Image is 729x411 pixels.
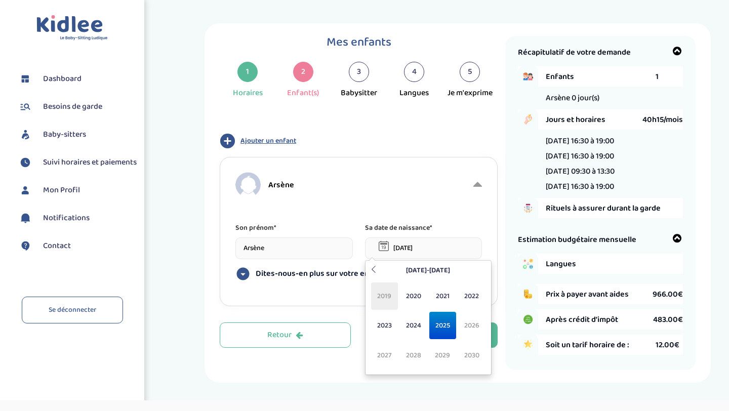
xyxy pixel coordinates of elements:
img: star.png [518,335,538,355]
span: Notifications [43,212,90,224]
span: 483.00€ [653,313,683,326]
h1: Mes enfants [220,36,498,49]
img: hand_clock.png [518,109,538,130]
span: Après crédit d’impôt [546,313,653,326]
span: Soit un tarif horaire de : [546,339,656,351]
div: 3 [349,62,369,82]
div: Babysitter [341,87,377,99]
span: 2029 [429,342,456,369]
span: Enfants [546,70,656,83]
img: notification.svg [18,211,33,226]
img: contact.svg [18,238,33,254]
span: 2027 [371,342,398,369]
span: 2023 [371,312,398,339]
a: Mon Profil [18,183,137,198]
span: Rituels à assurer durant la garde [546,202,683,215]
span: Suivi horaires et paiements [43,156,137,169]
p: Sa date de naissance* [365,222,482,233]
span: Baby-sitters [43,129,86,141]
img: activities.png [518,254,538,274]
span: 2025 [429,312,456,339]
span: Ajouter un enfant [240,136,296,146]
img: besoin.svg [18,99,33,114]
span: Dites-nous-en plus sur votre enfant ! [256,269,388,279]
a: Baby-sitters [18,127,137,142]
span: 2024 [400,312,427,339]
div: 4 [404,62,424,82]
img: babysitters.svg [18,127,33,142]
img: suivihoraire.svg [18,155,33,170]
input: Sélectionnez une date [365,237,482,259]
span: 2026 [458,312,485,339]
img: boy_girl.png [518,66,538,87]
img: hand_to_do_list.png [518,198,538,218]
span: Arsène 0 jour(s) [546,92,599,104]
div: 5 [460,62,480,82]
img: profil.svg [18,183,33,198]
span: Contact [43,240,71,252]
button: Ajouter un enfant [220,133,498,149]
span: Estimation budgétaire mensuelle [518,233,636,246]
span: 2020 [400,282,427,310]
span: Prix à payer avant aides [546,288,653,301]
a: Besoins de garde [18,99,137,114]
a: Suivi horaires et paiements [18,155,137,170]
span: Jours et horaires [546,113,642,126]
div: Langues [399,87,429,99]
img: credit_impot.PNG [518,309,538,330]
i: Afficher moins [473,177,482,192]
li: [DATE] 09:30 à 13:30 [546,165,615,178]
span: 12.00€ [656,339,679,351]
button: Retour [220,322,351,348]
span: Besoins de garde [43,101,102,113]
a: Dashboard [18,71,137,87]
span: 2019 [371,282,398,310]
li: [DATE] 16:30 à 19:00 [546,135,615,147]
span: 2021 [429,282,456,310]
span: 1 [656,70,659,83]
span: Dashboard [43,73,82,85]
div: 2 [293,62,313,82]
li: [DATE] 16:30 à 19:00 [546,180,615,193]
span: 40h15/mois [642,113,683,126]
span: Arsène [268,179,294,191]
span: 2022 [458,282,485,310]
div: Horaires [233,87,263,99]
span: 2030 [458,342,485,369]
span: 966.00€ [653,288,683,301]
a: Contact [18,238,137,254]
a: Se déconnecter [22,297,123,323]
span: Mon Profil [43,184,80,196]
th: [DATE]-[DATE] [380,263,477,278]
span: Langues [546,258,656,270]
span: Récapitulatif de votre demande [518,46,631,59]
div: Enfant(s) [287,87,319,99]
div: Je m'exprime [448,87,493,99]
span: 2028 [400,342,427,369]
div: 1 [237,62,258,82]
img: coins.png [518,284,538,304]
img: dashboard.svg [18,71,33,87]
li: [DATE] 16:30 à 19:00 [546,150,615,162]
img: child.png [235,172,261,197]
img: logo.svg [36,15,108,41]
p: Son prénom* [235,222,353,233]
a: Notifications [18,211,137,226]
input: Prénom de votre enfant [235,237,353,259]
div: Retour [267,330,303,341]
